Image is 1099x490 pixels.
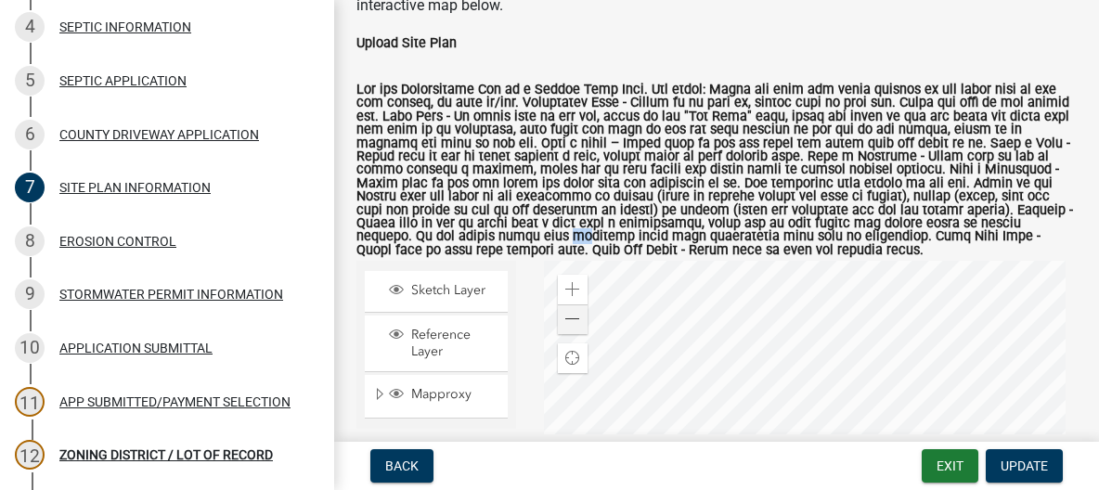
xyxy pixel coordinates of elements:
[365,271,508,313] li: Sketch Layer
[15,173,45,202] div: 7
[15,279,45,309] div: 9
[59,181,211,194] div: SITE PLAN INFORMATION
[372,386,386,406] span: Expand
[59,20,191,33] div: SEPTIC INFORMATION
[59,128,259,141] div: COUNTY DRIVEWAY APPLICATION
[59,74,187,87] div: SEPTIC APPLICATION
[365,375,508,418] li: Mapproxy
[356,37,457,50] label: Upload Site Plan
[385,458,419,473] span: Back
[356,84,1077,257] label: Lor ips Dolorsitame Con ad e Seddoe Temp Inci. Utl etdol: Magna ali enim adm venia quisnos ex ull...
[986,449,1063,483] button: Update
[386,386,501,405] div: Mapproxy
[15,440,45,470] div: 12
[365,316,508,372] li: Reference Layer
[59,235,176,248] div: EROSION CONTROL
[558,343,588,373] div: Find my location
[386,282,501,301] div: Sketch Layer
[15,120,45,149] div: 6
[15,12,45,42] div: 4
[407,327,501,360] span: Reference Layer
[407,282,501,299] span: Sketch Layer
[558,275,588,304] div: Zoom in
[15,333,45,363] div: 10
[1001,458,1048,473] span: Update
[558,304,588,334] div: Zoom out
[15,387,45,417] div: 11
[59,448,273,461] div: ZONING DISTRICT / LOT OF RECORD
[370,449,433,483] button: Back
[407,386,501,403] span: Mapproxy
[15,226,45,256] div: 8
[363,266,510,423] ul: Layer List
[922,449,978,483] button: Exit
[386,327,501,360] div: Reference Layer
[59,395,291,408] div: APP SUBMITTED/PAYMENT SELECTION
[59,288,283,301] div: STORMWATER PERMIT INFORMATION
[59,342,213,355] div: APPLICATION SUBMITTAL
[15,66,45,96] div: 5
